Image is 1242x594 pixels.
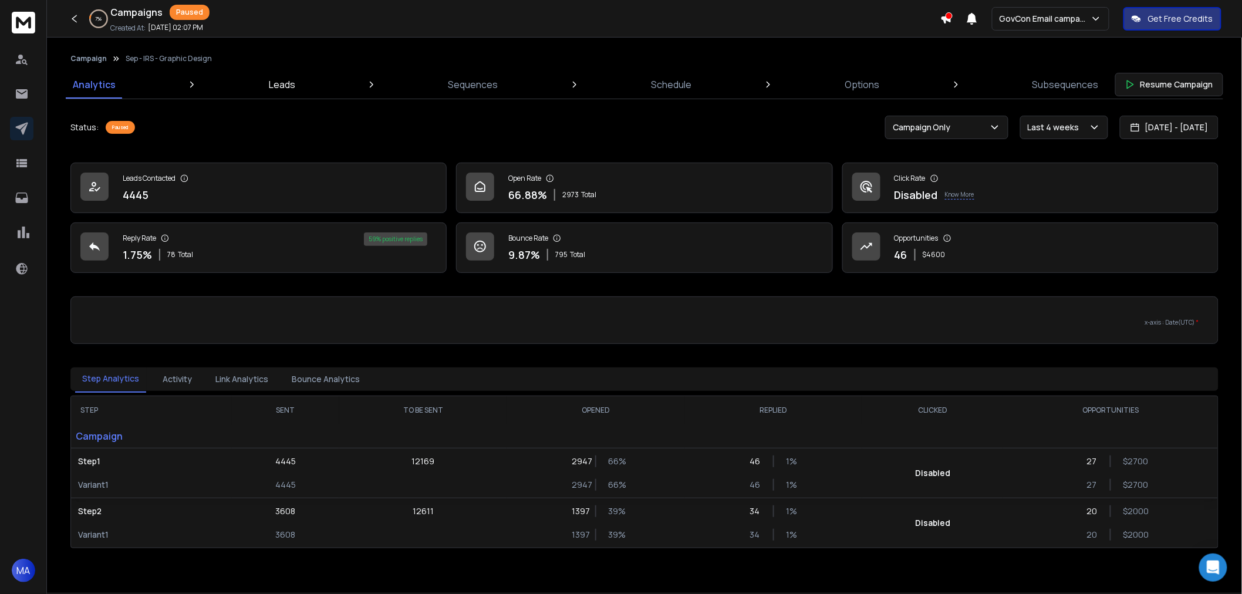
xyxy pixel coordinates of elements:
p: Schedule [651,77,691,92]
span: 78 [167,250,176,259]
a: Sequences [441,70,505,99]
p: 66 % [608,455,620,467]
button: Campaign [70,54,107,63]
p: 4445 [275,479,296,491]
span: Total [178,250,193,259]
button: Link Analytics [208,366,275,392]
button: Bounce Analytics [285,366,367,392]
a: Options [838,70,886,99]
p: Get Free Credits [1148,13,1213,25]
th: SENT [232,396,339,424]
p: 27 [1086,479,1098,491]
p: 34 [750,505,761,517]
span: 2973 [562,190,579,200]
p: 1 % [786,529,798,541]
p: Reply Rate [123,234,156,243]
p: Analytics [73,77,116,92]
p: Variant 1 [78,479,225,491]
p: 7 % [96,15,102,22]
th: OPPORTUNITIES [1003,396,1218,424]
button: Resume Campaign [1115,73,1223,96]
p: Click Rate [895,174,926,183]
a: Subsequences [1025,70,1106,99]
p: 9.87 % [508,247,540,263]
p: 46 [750,479,761,491]
p: 66 % [608,479,620,491]
p: Disabled [915,517,950,529]
th: TO BE SENT [339,396,507,424]
p: 12169 [411,455,434,467]
p: $ 2000 [1123,505,1135,517]
a: Reply Rate1.75%78Total59% positive replies [70,222,447,273]
p: 4445 [275,455,296,467]
p: 1.75 % [123,247,152,263]
p: Step 1 [78,455,225,467]
p: 3608 [276,505,296,517]
p: GovCon Email campaign [1000,13,1091,25]
th: STEP [71,396,232,424]
p: 20 [1086,505,1098,517]
p: Status: [70,122,99,133]
p: Leads [269,77,295,92]
p: Variant 1 [78,529,225,541]
p: 39 % [608,529,620,541]
p: [DATE] 02:07 PM [148,23,203,32]
div: Paused [170,5,210,20]
span: Total [581,190,596,200]
a: Opportunities46$4600 [842,222,1219,273]
p: Sequences [448,77,498,92]
a: Leads Contacted4445 [70,163,447,213]
span: Total [570,250,585,259]
p: 2947 [572,479,583,491]
p: Options [845,77,879,92]
button: [DATE] - [DATE] [1120,116,1219,139]
h1: Campaigns [110,5,163,19]
p: 1 % [786,455,798,467]
th: OPENED [507,396,685,424]
button: MA [12,559,35,582]
p: 66.88 % [508,187,547,203]
p: 1 % [786,479,798,491]
p: Subsequences [1032,77,1099,92]
div: Paused [106,121,135,134]
p: $ 2700 [1123,455,1135,467]
p: Step 2 [78,505,225,517]
p: Created At: [110,23,146,33]
th: REPLIED [685,396,863,424]
a: Bounce Rate9.87%795Total [456,222,832,273]
button: Activity [156,366,199,392]
p: 2947 [572,455,583,467]
p: Campaign Only [893,122,956,133]
a: Open Rate66.88%2973Total [456,163,832,213]
div: 59 % positive replies [364,232,427,246]
p: 1397 [572,505,583,517]
p: 46 [895,247,907,263]
div: Open Intercom Messenger [1199,553,1227,582]
p: Leads Contacted [123,174,176,183]
p: $ 2700 [1123,479,1135,491]
p: $ 4600 [923,250,946,259]
p: $ 2000 [1123,529,1135,541]
p: Last 4 weeks [1028,122,1084,133]
th: CLICKED [862,396,1003,424]
p: Know More [945,190,974,200]
p: 20 [1086,529,1098,541]
p: Campaign [71,424,232,448]
p: 4445 [123,187,148,203]
p: Disabled [895,187,938,203]
p: Open Rate [508,174,541,183]
p: 1 % [786,505,798,517]
p: 34 [750,529,761,541]
button: Get Free Credits [1123,7,1221,31]
p: 12611 [413,505,434,517]
p: 46 [750,455,761,467]
a: Leads [262,70,302,99]
p: Sep - IRS - Graphic Design [126,54,212,63]
p: x-axis : Date(UTC) [90,318,1199,327]
p: Disabled [915,467,950,479]
p: 1397 [572,529,583,541]
button: Step Analytics [75,366,146,393]
p: 3608 [276,529,296,541]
